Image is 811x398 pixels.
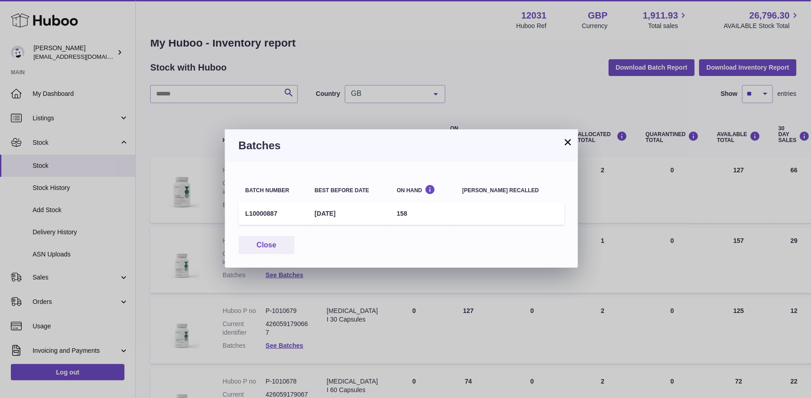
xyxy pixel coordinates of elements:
[463,188,558,194] div: [PERSON_NAME] recalled
[308,203,390,225] td: [DATE]
[239,236,295,255] button: Close
[390,203,456,225] td: 158
[239,138,564,153] h3: Batches
[245,188,301,194] div: Batch number
[397,185,449,193] div: On Hand
[239,203,308,225] td: L10000887
[563,137,573,147] button: ×
[315,188,383,194] div: Best before date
